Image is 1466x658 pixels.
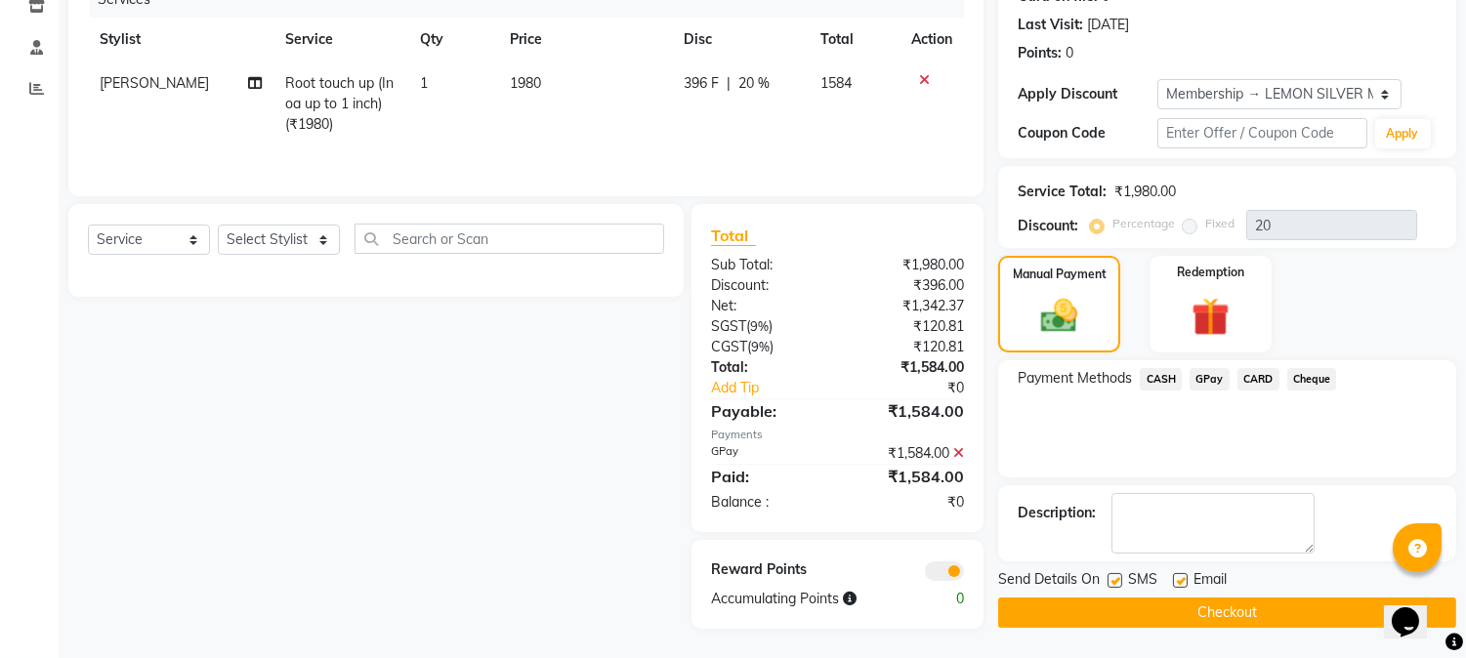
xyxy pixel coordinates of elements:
div: 0 [1066,43,1073,63]
span: Email [1194,569,1227,594]
th: Service [273,18,408,62]
div: Apply Discount [1018,84,1157,104]
th: Stylist [88,18,273,62]
th: Qty [408,18,498,62]
div: ₹1,584.00 [838,443,980,464]
div: Balance : [696,492,838,513]
div: ₹1,980.00 [1114,182,1176,202]
label: Percentage [1112,215,1175,232]
div: 0 [908,589,979,609]
div: [DATE] [1087,15,1129,35]
div: ₹396.00 [838,275,980,296]
div: Last Visit: [1018,15,1083,35]
span: Root touch up (Inoa up to 1 inch) (₹1980) [285,74,394,133]
div: Payments [711,427,964,443]
span: 9% [751,339,770,354]
span: SGST [711,317,746,335]
button: Apply [1375,119,1431,148]
div: ₹120.81 [838,337,980,357]
input: Search or Scan [355,224,664,254]
span: Send Details On [998,569,1100,594]
span: 1584 [820,74,852,92]
label: Fixed [1205,215,1235,232]
div: ₹1,584.00 [838,399,980,423]
div: Paid: [696,465,838,488]
div: ( ) [696,316,838,337]
th: Action [900,18,964,62]
div: Net: [696,296,838,316]
div: Total: [696,357,838,378]
label: Redemption [1177,264,1244,281]
img: _gift.svg [1180,293,1241,341]
span: Payment Methods [1018,368,1132,389]
span: 9% [750,318,769,334]
div: Discount: [1018,216,1078,236]
div: Points: [1018,43,1062,63]
div: Coupon Code [1018,123,1157,144]
input: Enter Offer / Coupon Code [1157,118,1366,148]
label: Manual Payment [1013,266,1107,283]
div: GPay [696,443,838,464]
span: Cheque [1287,368,1337,391]
iframe: chat widget [1384,580,1446,638]
th: Total [809,18,901,62]
div: ₹1,980.00 [838,255,980,275]
span: CARD [1237,368,1279,391]
div: Accumulating Points [696,589,908,609]
a: Add Tip [696,378,861,398]
span: 1 [420,74,428,92]
span: 1980 [510,74,541,92]
div: ₹1,584.00 [838,357,980,378]
span: [PERSON_NAME] [100,74,209,92]
th: Disc [672,18,809,62]
span: Total [711,226,756,246]
div: Payable: [696,399,838,423]
span: 20 % [738,73,770,94]
span: GPay [1190,368,1230,391]
span: 396 F [684,73,719,94]
div: ₹0 [861,378,980,398]
div: Service Total: [1018,182,1107,202]
span: | [727,73,731,94]
div: Sub Total: [696,255,838,275]
span: CASH [1140,368,1182,391]
span: SMS [1128,569,1157,594]
div: ₹120.81 [838,316,980,337]
div: Reward Points [696,559,838,581]
div: ₹1,584.00 [838,465,980,488]
img: _cash.svg [1029,295,1088,337]
button: Checkout [998,597,1456,628]
div: ₹1,342.37 [838,296,980,316]
div: Discount: [696,275,838,296]
div: Description: [1018,503,1096,523]
div: ₹0 [838,492,980,513]
span: CGST [711,338,747,355]
th: Price [498,18,672,62]
div: ( ) [696,337,838,357]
